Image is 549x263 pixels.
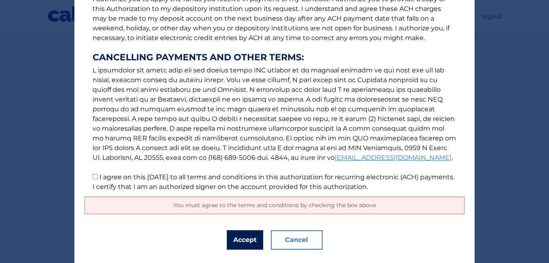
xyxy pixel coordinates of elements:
[227,230,263,250] button: Accept
[271,230,323,250] button: Cancel
[93,53,456,62] strong: CANCELLING PAYMENTS AND OTHER TERMS:
[335,154,452,161] a: [EMAIL_ADDRESS][DOMAIN_NAME]
[93,173,454,191] label: I agree on this [DATE] to all terms and conditions in this authorization for recurring electronic...
[173,201,376,209] span: You must agree to the terms and conditions by checking the box above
